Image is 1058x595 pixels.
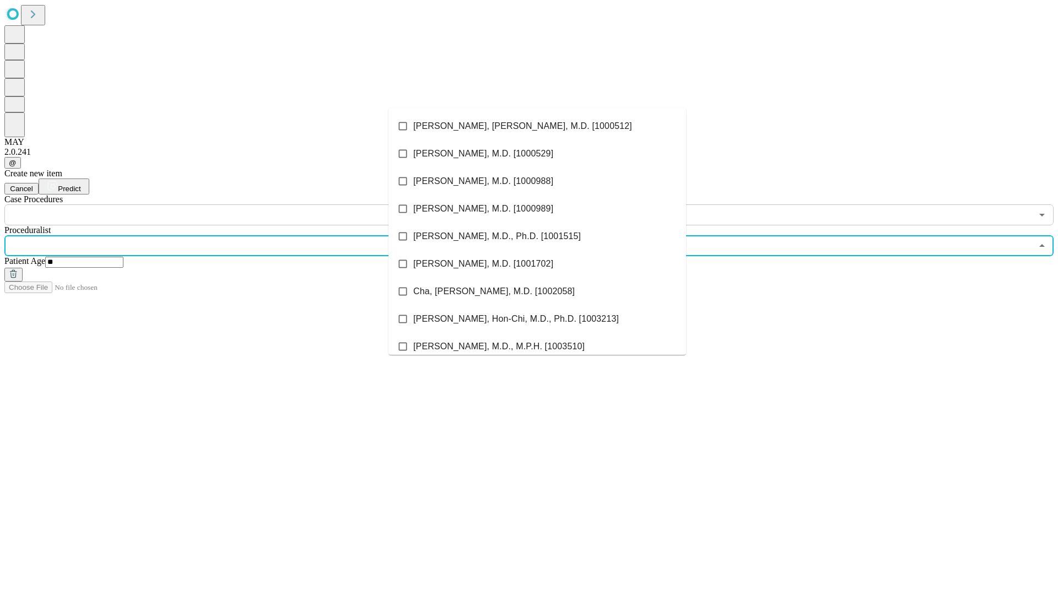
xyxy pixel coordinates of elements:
[1034,207,1050,223] button: Open
[4,194,63,204] span: Scheduled Procedure
[413,312,619,326] span: [PERSON_NAME], Hon-Chi, M.D., Ph.D. [1003213]
[4,256,45,266] span: Patient Age
[413,340,585,353] span: [PERSON_NAME], M.D., M.P.H. [1003510]
[4,147,1054,157] div: 2.0.241
[4,169,62,178] span: Create new item
[4,137,1054,147] div: MAY
[4,183,39,194] button: Cancel
[9,159,17,167] span: @
[1034,238,1050,253] button: Close
[413,230,581,243] span: [PERSON_NAME], M.D., Ph.D. [1001515]
[413,257,553,271] span: [PERSON_NAME], M.D. [1001702]
[58,185,80,193] span: Predict
[413,120,632,133] span: [PERSON_NAME], [PERSON_NAME], M.D. [1000512]
[39,178,89,194] button: Predict
[413,285,575,298] span: Cha, [PERSON_NAME], M.D. [1002058]
[413,175,553,188] span: [PERSON_NAME], M.D. [1000988]
[4,225,51,235] span: Proceduralist
[413,147,553,160] span: [PERSON_NAME], M.D. [1000529]
[4,157,21,169] button: @
[413,202,553,215] span: [PERSON_NAME], M.D. [1000989]
[10,185,33,193] span: Cancel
